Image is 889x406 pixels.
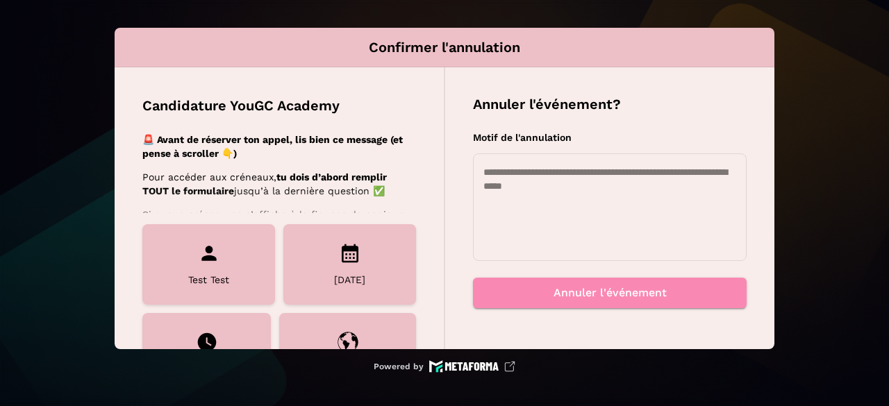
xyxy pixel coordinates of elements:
[473,95,747,114] h5: Annuler l'événement?
[374,360,515,373] a: Powered by
[429,360,515,373] img: logo
[473,278,747,308] button: Annuler l'événement
[374,361,424,372] p: Powered by
[142,170,412,198] p: Pour accéder aux créneaux, jusqu’à la dernière question ✅
[142,208,412,221] p: Si aucun créneau ne s’affiche à la fin, pas de panique :
[142,134,403,159] strong: 🚨 Avant de réserver ton appel, lis bien ce message (et pense à scroller 👇)
[369,39,520,56] p: Confirmer l'annulation
[142,95,340,116] p: Candidature YouGC Academy
[334,273,365,287] p: [DATE]
[188,273,229,287] p: Test Test
[473,130,747,145] p: Motif de l'annulation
